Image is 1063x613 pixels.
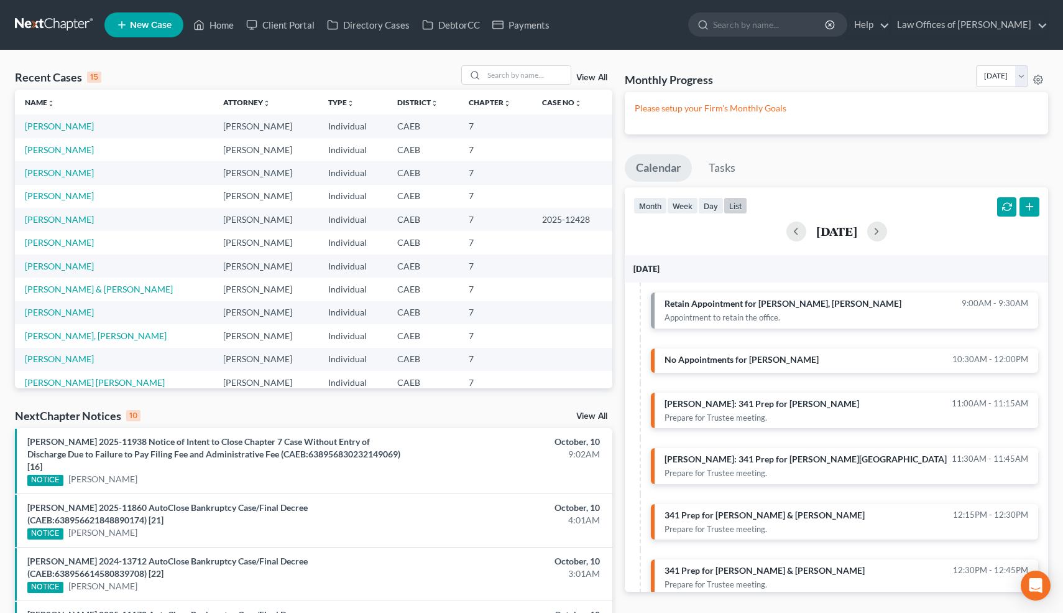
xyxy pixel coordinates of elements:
[387,115,459,138] td: CAEB
[318,185,387,208] td: Individual
[318,138,387,161] td: Individual
[667,197,698,214] button: week
[848,14,890,36] a: Help
[25,121,94,131] a: [PERSON_NAME]
[698,197,724,214] button: day
[542,98,582,107] a: Case Nounfold_more
[417,568,600,580] div: 3:01AM
[68,473,137,485] a: [PERSON_NAME]
[27,528,63,540] div: NOTICE
[213,115,318,138] td: [PERSON_NAME]
[328,98,354,107] a: Typeunfold_more
[15,408,140,423] div: NextChapter Notices
[724,197,747,214] button: list
[651,393,1038,429] a: [PERSON_NAME]: 341 Prep for [PERSON_NAME]
[486,14,556,36] a: Payments
[417,502,600,514] div: October, 10
[459,348,532,371] td: 7
[27,582,63,593] div: NOTICE
[387,255,459,278] td: CAEB
[504,100,511,107] i: unfold_more
[130,21,172,30] span: New Case
[697,154,747,182] a: Tasks
[387,301,459,324] td: CAEB
[417,448,600,461] div: 9:02AM
[318,255,387,278] td: Individual
[126,410,140,421] div: 10
[387,371,459,394] td: CAEB
[532,208,612,231] td: 2025-12428
[318,161,387,184] td: Individual
[651,559,1038,596] a: 341 Prep for [PERSON_NAME] & [PERSON_NAME]
[417,436,600,448] div: October, 10
[416,14,486,36] a: DebtorCC
[318,371,387,394] td: Individual
[223,98,270,107] a: Attorneyunfold_more
[25,167,94,178] a: [PERSON_NAME]
[68,526,137,539] a: [PERSON_NAME]
[635,102,1038,115] p: Please setup your Firm's Monthly Goals
[387,278,459,301] td: CAEB
[27,556,308,579] a: [PERSON_NAME] 2024-13712 AutoClose Bankruptcy Case/Final Decree (CAEB:638956614580839708) [22]
[347,100,354,107] i: unfold_more
[633,197,667,214] button: month
[318,231,387,254] td: Individual
[459,278,532,301] td: 7
[25,284,173,294] a: [PERSON_NAME] & [PERSON_NAME]
[459,115,532,138] td: 7
[953,509,1028,521] span: 12:15pm - 12:30pm
[213,301,318,324] td: [PERSON_NAME]
[47,100,55,107] i: unfold_more
[484,66,571,84] input: Search by name...
[213,208,318,231] td: [PERSON_NAME]
[952,398,1028,409] span: 11:00am - 11:15am
[891,14,1047,36] a: Law Offices of [PERSON_NAME]
[459,208,532,231] td: 7
[459,231,532,254] td: 7
[574,100,582,107] i: unfold_more
[318,301,387,324] td: Individual
[1021,571,1051,601] div: Open Intercom Messenger
[625,72,713,87] h3: Monthly Progress
[213,278,318,301] td: [PERSON_NAME]
[25,190,94,201] a: [PERSON_NAME]
[240,14,321,36] a: Client Portal
[25,353,94,364] a: [PERSON_NAME]
[87,72,101,83] div: 15
[25,237,94,248] a: [PERSON_NAME]
[25,307,94,317] a: [PERSON_NAME]
[318,348,387,371] td: Individual
[816,225,857,238] h2: [DATE]
[27,475,63,486] div: NOTICE
[387,324,459,347] td: CAEB
[213,161,318,184] td: [PERSON_NAME]
[665,523,1028,535] div: Prepare for Trustee meeting.
[25,144,94,155] a: [PERSON_NAME]
[633,264,660,274] span: [DATE]
[953,564,1028,576] span: 12:30pm - 12:45pm
[665,312,1028,324] div: Appointment to retain the office.
[469,98,511,107] a: Chapterunfold_more
[459,324,532,347] td: 7
[387,231,459,254] td: CAEB
[576,73,607,82] a: View All
[459,301,532,324] td: 7
[213,231,318,254] td: [PERSON_NAME]
[25,214,94,225] a: [PERSON_NAME]
[713,13,827,36] input: Search by name...
[459,255,532,278] td: 7
[187,14,240,36] a: Home
[459,138,532,161] td: 7
[417,555,600,568] div: October, 10
[15,70,101,85] div: Recent Cases
[318,278,387,301] td: Individual
[576,412,607,421] a: View All
[318,208,387,231] td: Individual
[651,349,1038,373] a: No Appointments for [PERSON_NAME]
[213,185,318,208] td: [PERSON_NAME]
[387,185,459,208] td: CAEB
[213,255,318,278] td: [PERSON_NAME]
[459,371,532,394] td: 7
[213,138,318,161] td: [PERSON_NAME]
[318,115,387,138] td: Individual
